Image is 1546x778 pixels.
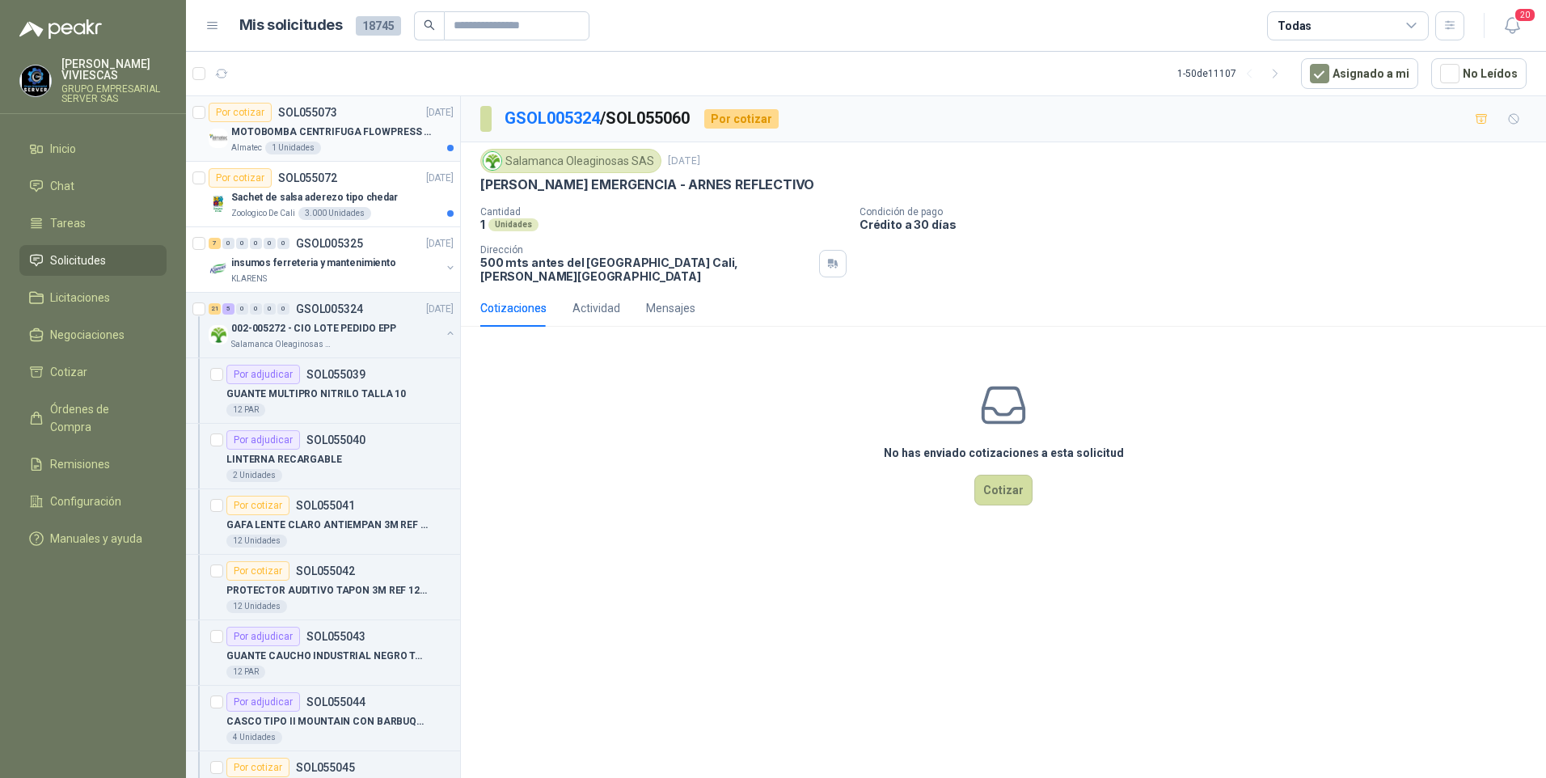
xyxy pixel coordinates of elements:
[306,434,365,446] p: SOL055040
[50,530,142,548] span: Manuales y ayuda
[239,14,343,37] h1: Mis solicitudes
[186,424,460,489] a: Por adjudicarSOL055040LINTERNA RECARGABLE2 Unidades
[480,149,661,173] div: Salamanca Oleaginosas SAS
[209,129,228,148] img: Company Logo
[19,133,167,164] a: Inicio
[704,109,779,129] div: Por cotizar
[50,140,76,158] span: Inicio
[231,207,295,220] p: Zoologico De Cali
[186,555,460,620] a: Por cotizarSOL055042PROTECTOR AUDITIVO TAPON 3M REF 127012 Unidades
[186,686,460,751] a: Por adjudicarSOL055044CASCO TIPO II MOUNTAIN CON BARBUQUEJO AMARILLO4 Unidades
[306,696,365,708] p: SOL055044
[50,214,86,232] span: Tareas
[884,444,1124,462] h3: No has enviado cotizaciones a esta solicitud
[860,218,1540,231] p: Crédito a 30 días
[226,496,289,515] div: Por cotizar
[264,303,276,315] div: 0
[1301,58,1418,89] button: Asignado a mi
[296,238,363,249] p: GSOL005325
[306,631,365,642] p: SOL055043
[296,500,355,511] p: SOL055041
[278,107,337,118] p: SOL055073
[226,430,300,450] div: Por adjudicar
[572,299,620,317] div: Actividad
[226,561,289,581] div: Por cotizar
[480,256,813,283] p: 500 mts antes del [GEOGRAPHIC_DATA] Cali , [PERSON_NAME][GEOGRAPHIC_DATA]
[1177,61,1288,87] div: 1 - 50 de 11107
[356,16,401,36] span: 18745
[209,260,228,279] img: Company Logo
[426,171,454,186] p: [DATE]
[209,103,272,122] div: Por cotizar
[19,282,167,313] a: Licitaciones
[209,299,457,351] a: 21 5 0 0 0 0 GSOL005324[DATE] Company Logo002-005272 - CIO LOTE PEDIDO EPPSalamanca Oleaginosas SAS
[19,319,167,350] a: Negociaciones
[480,176,814,193] p: [PERSON_NAME] EMERGENCIA - ARNES REFLECTIVO
[277,303,289,315] div: 0
[19,449,167,480] a: Remisiones
[19,208,167,239] a: Tareas
[306,369,365,380] p: SOL055039
[50,455,110,473] span: Remisiones
[186,358,460,424] a: Por adjudicarSOL055039GUANTE MULTIPRO NITRILO TALLA 1012 PAR
[480,206,847,218] p: Cantidad
[50,493,121,510] span: Configuración
[236,238,248,249] div: 0
[226,692,300,712] div: Por adjudicar
[298,207,371,220] div: 3.000 Unidades
[231,190,398,205] p: Sachet de salsa aderezo tipo chedar
[668,154,700,169] p: [DATE]
[226,714,428,729] p: CASCO TIPO II MOUNTAIN CON BARBUQUEJO AMARILLO
[426,236,454,252] p: [DATE]
[488,218,539,231] div: Unidades
[209,325,228,345] img: Company Logo
[226,583,428,598] p: PROTECTOR AUDITIVO TAPON 3M REF 1270
[505,108,600,128] a: GSOL005324
[50,326,125,344] span: Negociaciones
[974,475,1033,505] button: Cotizar
[424,19,435,31] span: search
[226,666,265,679] div: 12 PAR
[226,387,406,402] p: GUANTE MULTIPRO NITRILO TALLA 10
[1278,17,1312,35] div: Todas
[209,168,272,188] div: Por cotizar
[296,762,355,773] p: SOL055045
[222,238,234,249] div: 0
[277,238,289,249] div: 0
[226,365,300,384] div: Por adjudicar
[226,731,282,744] div: 4 Unidades
[50,252,106,269] span: Solicitudes
[209,303,221,315] div: 21
[231,273,267,285] p: KLARENS
[20,66,51,96] img: Company Logo
[186,620,460,686] a: Por adjudicarSOL055043GUANTE CAUCHO INDUSTRIAL NEGRO TALLA L12 PAR
[19,171,167,201] a: Chat
[1497,11,1527,40] button: 20
[226,535,287,548] div: 12 Unidades
[480,244,813,256] p: Dirección
[231,321,396,336] p: 002-005272 - CIO LOTE PEDIDO EPP
[19,394,167,442] a: Órdenes de Compra
[231,256,396,271] p: insumos ferreteria y mantenimiento
[480,218,485,231] p: 1
[209,234,457,285] a: 7 0 0 0 0 0 GSOL005325[DATE] Company Logoinsumos ferreteria y mantenimientoKLARENS
[226,600,287,613] div: 12 Unidades
[860,206,1540,218] p: Condición de pago
[231,125,433,140] p: MOTOBOMBA CENTRIFUGA FLOWPRESS 1.5HP-220
[50,289,110,307] span: Licitaciones
[505,106,691,131] p: / SOL055060
[278,172,337,184] p: SOL055072
[226,758,289,777] div: Por cotizar
[226,518,428,533] p: GAFA LENTE CLARO ANTIEMPAN 3M REF 11329
[250,303,262,315] div: 0
[426,302,454,317] p: [DATE]
[480,299,547,317] div: Cotizaciones
[50,177,74,195] span: Chat
[186,96,460,162] a: Por cotizarSOL055073[DATE] Company LogoMOTOBOMBA CENTRIFUGA FLOWPRESS 1.5HP-220Almatec1 Unidades
[296,303,363,315] p: GSOL005324
[226,469,282,482] div: 2 Unidades
[209,194,228,214] img: Company Logo
[19,486,167,517] a: Configuración
[250,238,262,249] div: 0
[226,404,265,416] div: 12 PAR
